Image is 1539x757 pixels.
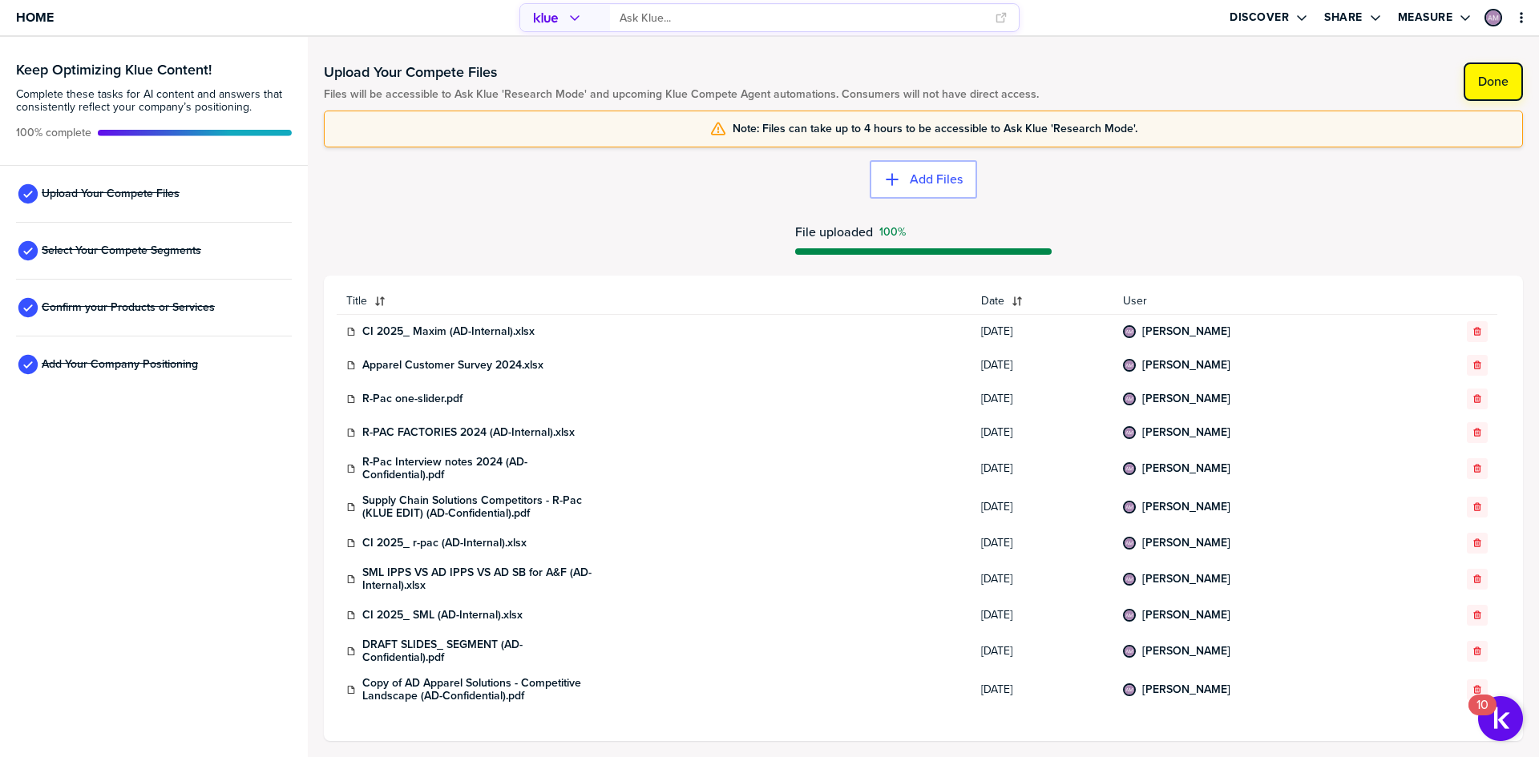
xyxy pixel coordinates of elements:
[981,462,1104,475] span: [DATE]
[16,62,292,77] h3: Keep Optimizing Klue Content!
[981,325,1104,338] span: [DATE]
[362,456,603,481] a: R-Pac Interview notes 2024 (AD-Confidential).pdf
[620,5,985,31] input: Ask Klue...
[981,609,1104,622] span: [DATE]
[1123,325,1136,338] div: Ashley Mei
[346,295,367,308] span: Title
[337,288,971,314] button: Title
[42,301,215,314] span: Confirm your Products or Services
[733,123,1137,135] span: Note: Files can take up to 4 hours to be accessible to Ask Klue 'Research Mode'.
[1125,610,1134,620] img: be36ab7584c7a7c1dc3cf2ffafaca201-sml.png
[362,566,603,592] a: SML IPPS VS AD IPPS VS AD SB for A&F (AD-Internal)️.xlsx
[16,88,292,114] span: Complete these tasks for AI content and answers that consistently reflect your company’s position...
[981,393,1104,405] span: [DATE]
[1123,573,1136,586] div: Ashley Mei
[1478,696,1523,741] button: Open Resource Center, 10 new notifications
[1125,685,1134,695] img: be36ab7584c7a7c1dc3cf2ffafaca201-sml.png
[1123,359,1136,372] div: Ashley Mei
[879,226,906,239] span: Success
[362,609,523,622] a: CI 2025_ SML (AD-Internal).xlsx
[1483,7,1504,28] a: Edit Profile
[1125,464,1134,473] img: be36ab7584c7a7c1dc3cf2ffafaca201-sml.png
[16,10,54,24] span: Home
[1142,359,1230,372] a: [PERSON_NAME]
[981,426,1104,439] span: [DATE]
[981,359,1104,372] span: [DATE]
[1142,609,1230,622] a: [PERSON_NAME]
[324,62,1039,82] h1: Upload Your Compete Files
[981,537,1104,550] span: [DATE]
[1484,9,1502,26] div: Ashley Mei
[1142,537,1230,550] a: [PERSON_NAME]
[42,358,198,371] span: Add Your Company Positioning
[981,645,1104,658] span: [DATE]
[362,494,603,520] a: Supply Chain Solutions Competitors - R-Pac (KLUE EDIT) (AD-Confidential).pdf
[971,288,1113,314] button: Date
[870,160,977,199] button: Add Files
[16,127,91,139] span: Active
[1142,645,1230,658] a: [PERSON_NAME]
[1125,574,1134,584] img: be36ab7584c7a7c1dc3cf2ffafaca201-sml.png
[1142,573,1230,586] a: [PERSON_NAME]
[362,638,603,664] a: DRAFT SLIDES_ SEGMENT (AD-Confidential).pdf
[910,171,963,187] label: Add Files
[981,573,1104,586] span: [DATE]
[1123,609,1136,622] div: Ashley Mei
[1478,74,1509,90] label: Done
[1123,426,1136,439] div: Ashley Mei
[981,295,1004,308] span: Date
[981,501,1104,513] span: [DATE]
[795,225,873,239] span: File uploaded
[1123,393,1136,405] div: Ashley Mei
[1486,10,1501,25] img: be36ab7584c7a7c1dc3cf2ffafaca201-sml.png
[1125,360,1134,370] img: be36ab7584c7a7c1dc3cf2ffafaca201-sml.png
[42,187,180,200] span: Upload Your Compete Files
[362,537,527,550] a: CI 2025_ r-pac (AD-Internal).xlsx
[1123,537,1136,550] div: Ashley Mei
[1123,295,1396,308] span: User
[1123,645,1136,658] div: Ashley Mei
[1125,646,1134,656] img: be36ab7584c7a7c1dc3cf2ffafaca201-sml.png
[1142,426,1230,439] a: [PERSON_NAME]
[1125,394,1134,404] img: be36ab7584c7a7c1dc3cf2ffafaca201-sml.png
[1142,683,1230,696] a: [PERSON_NAME]
[1123,501,1136,513] div: Ashley Mei
[1142,325,1230,338] a: [PERSON_NAME]
[1464,62,1523,101] button: Done
[42,244,201,257] span: Select Your Compete Segments
[1125,538,1134,548] img: be36ab7584c7a7c1dc3cf2ffafaca201-sml.png
[1142,393,1230,405] a: [PERSON_NAME]
[1476,705,1489,726] div: 10
[362,359,543,372] a: Apparel Customer Survey 2024.xlsx
[324,88,1039,101] span: Files will be accessible to Ask Klue 'Research Mode' and upcoming Klue Compete Agent automations....
[1142,501,1230,513] a: [PERSON_NAME]
[981,683,1104,696] span: [DATE]
[362,325,535,338] a: CI 2025_ Maxim (AD-Internal).xlsx
[1125,327,1134,336] img: be36ab7584c7a7c1dc3cf2ffafaca201-sml.png
[1123,683,1136,696] div: Ashley Mei
[1125,428,1134,437] img: be36ab7584c7a7c1dc3cf2ffafaca201-sml.png
[1125,502,1134,512] img: be36ab7584c7a7c1dc3cf2ffafaca201-sml.png
[1398,10,1453,25] label: Measure
[1324,10,1363,25] label: Share
[1123,462,1136,475] div: Ashley Mei
[362,426,575,439] a: R-PAC FACTORIES 2024 (AD-Internal).xlsx
[362,393,463,405] a: R-Pac one-slider.pdf
[1142,462,1230,475] a: [PERSON_NAME]
[362,677,603,703] a: Copy of AD Apparel Solutions - Competitive Landscape (AD-Confidential).pdf
[1230,10,1289,25] label: Discover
